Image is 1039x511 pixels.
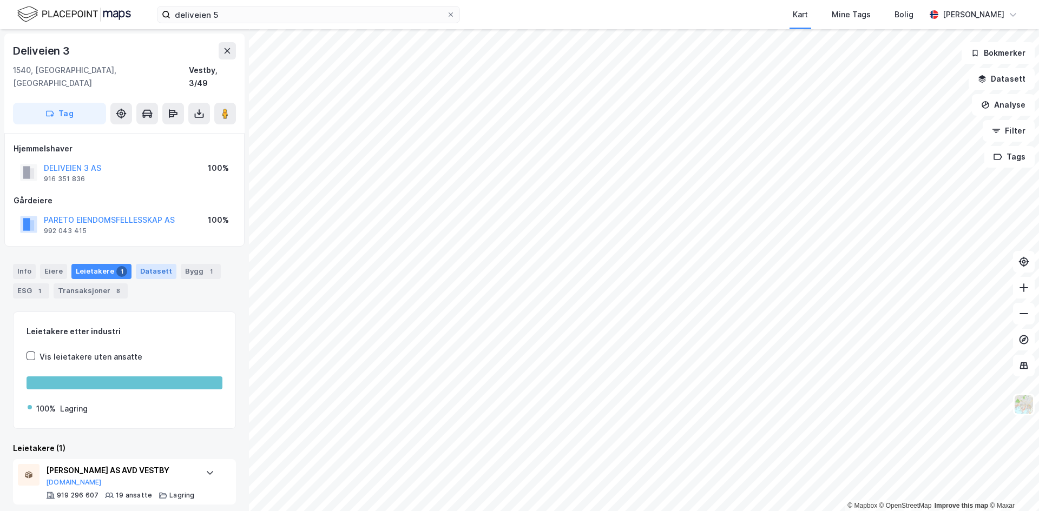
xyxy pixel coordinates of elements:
button: Tags [984,146,1035,168]
div: Transaksjoner [54,283,128,298]
iframe: Chat Widget [985,459,1039,511]
button: [DOMAIN_NAME] [46,478,102,487]
div: Info [13,264,36,279]
div: [PERSON_NAME] AS AVD VESTBY [46,464,195,477]
div: Lagring [60,402,88,415]
button: Tag [13,103,106,124]
button: Bokmerker [962,42,1035,64]
div: 919 296 607 [57,491,98,500]
div: 1 [206,266,216,277]
button: Datasett [969,68,1035,90]
div: Lagring [169,491,194,500]
div: Mine Tags [832,8,871,21]
div: Gårdeiere [14,194,235,207]
div: 100% [208,162,229,175]
div: Hjemmelshaver [14,142,235,155]
div: [PERSON_NAME] [943,8,1004,21]
div: Deliveien 3 [13,42,72,59]
img: logo.f888ab2527a4732fd821a326f86c7f29.svg [17,5,131,24]
div: 916 351 836 [44,175,85,183]
div: 100% [208,214,229,227]
div: Bygg [181,264,221,279]
div: Vis leietakere uten ansatte [40,350,142,363]
button: Filter [983,120,1035,142]
div: 1540, [GEOGRAPHIC_DATA], [GEOGRAPHIC_DATA] [13,64,189,90]
div: 992 043 415 [44,227,87,235]
div: 1 [34,286,45,296]
a: Mapbox [847,502,877,509]
div: Leietakere etter industri [27,325,222,338]
div: 100% [36,402,56,415]
div: 1 [116,266,127,277]
a: OpenStreetMap [879,502,932,509]
div: Datasett [136,264,176,279]
div: Leietakere [71,264,131,279]
a: Improve this map [935,502,988,509]
div: 19 ansatte [116,491,152,500]
div: 8 [113,286,123,296]
div: Leietakere (1) [13,442,236,455]
div: Kart [793,8,808,21]
div: Vestby, 3/49 [189,64,236,90]
div: Bolig [895,8,913,21]
div: Eiere [40,264,67,279]
div: ESG [13,283,49,298]
input: Søk på adresse, matrikkel, gårdeiere, leietakere eller personer [170,6,446,23]
img: Z [1014,394,1034,415]
button: Analyse [972,94,1035,116]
